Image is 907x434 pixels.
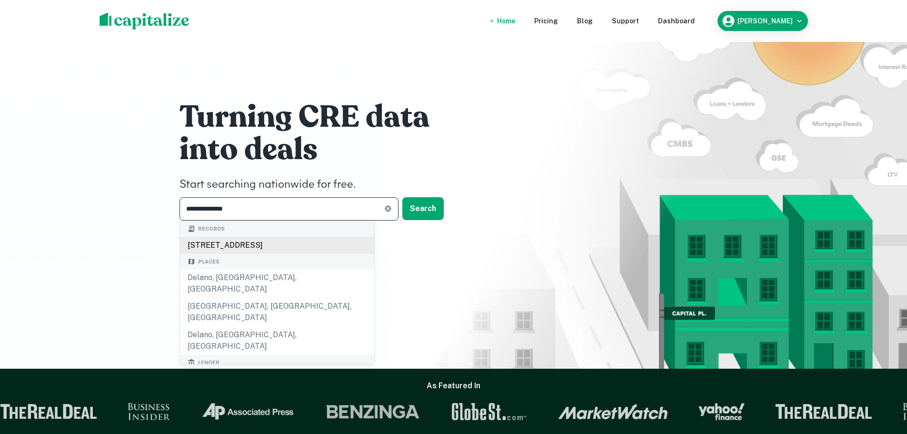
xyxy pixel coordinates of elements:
h1: Turning CRE data [179,98,465,136]
a: Pricing [534,16,558,26]
a: Support [612,16,639,26]
img: Associated Press [191,403,285,420]
img: Market Watch [548,404,658,420]
span: Places [198,258,219,266]
a: Home [497,16,515,26]
h1: into deals [179,131,465,169]
img: Business Insider [118,403,160,420]
div: [STREET_ADDRESS] [180,237,374,254]
div: [GEOGRAPHIC_DATA], [GEOGRAPHIC_DATA], [GEOGRAPHIC_DATA] [180,298,374,326]
div: Delano, [GEOGRAPHIC_DATA], [GEOGRAPHIC_DATA] [180,326,374,355]
button: [PERSON_NAME] [718,11,808,31]
img: capitalize-logo.png [100,12,189,30]
iframe: Chat Widget [859,358,907,404]
a: Dashboard [658,16,695,26]
a: Blog [577,16,593,26]
h6: [PERSON_NAME] [738,18,793,24]
span: Records [198,225,225,233]
img: GlobeSt [441,403,518,420]
div: Delano, [GEOGRAPHIC_DATA], [GEOGRAPHIC_DATA] [180,269,374,298]
h6: As Featured In [427,380,480,392]
h4: Start searching nationwide for free. [179,176,465,193]
span: Lender [198,359,219,367]
img: The Real Deal [766,404,863,419]
img: Yahoo Finance [688,403,735,420]
button: Search [402,197,444,220]
img: Benzinga [315,403,410,420]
